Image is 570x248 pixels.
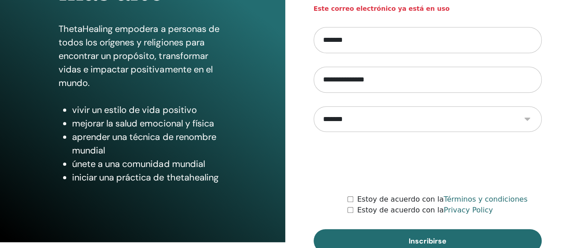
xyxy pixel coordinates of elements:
[72,130,226,157] li: aprender una técnica de renombre mundial
[409,236,447,246] span: Inscribirse
[357,205,492,216] label: Estoy de acuerdo con la
[359,145,496,180] iframe: reCAPTCHA
[357,194,527,205] label: Estoy de acuerdo con la
[72,157,226,171] li: únete a una comunidad mundial
[72,171,226,184] li: iniciar una práctica de thetahealing
[444,195,528,203] a: Términos y condiciones
[444,206,493,214] a: Privacy Policy
[72,103,226,117] li: vivir un estilo de vida positivo
[72,117,226,130] li: mejorar la salud emocional y física
[314,5,450,12] strong: Este correo electrónico ya está en uso
[59,22,226,90] p: ThetaHealing empodera a personas de todos los orígenes y religiones para encontrar un propósito, ...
